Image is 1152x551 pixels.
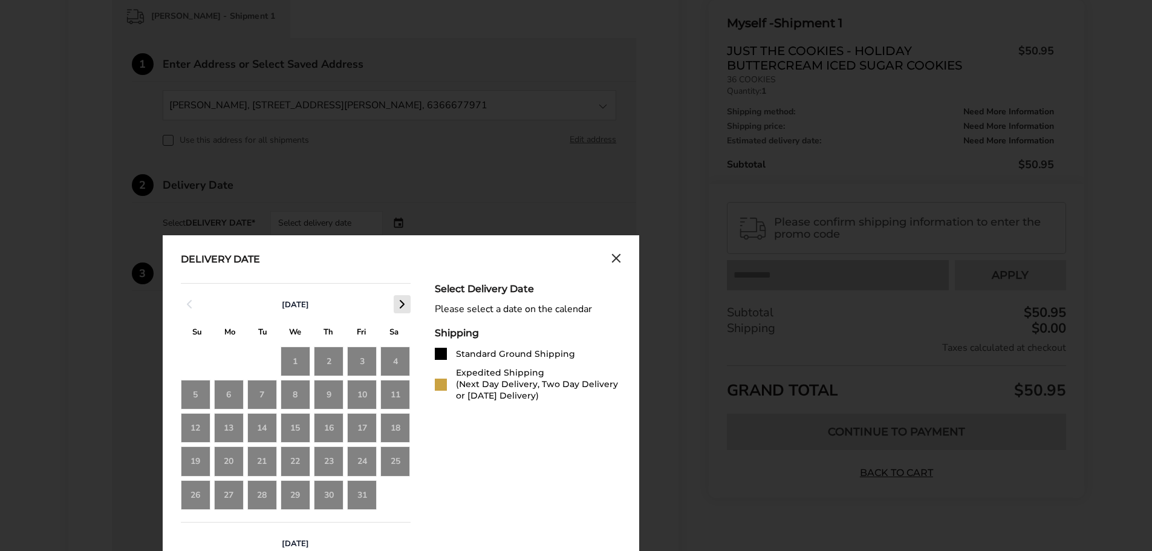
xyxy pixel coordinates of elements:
div: F [345,324,377,343]
div: W [279,324,311,343]
div: S [181,324,213,343]
div: T [246,324,279,343]
div: Shipping [435,327,621,339]
span: [DATE] [282,538,309,549]
div: Select Delivery Date [435,283,621,295]
div: Expedited Shipping (Next Day Delivery, Two Day Delivery or [DATE] Delivery) [456,367,621,402]
button: [DATE] [277,538,314,549]
div: T [312,324,345,343]
div: Standard Ground Shipping [456,348,575,360]
button: Close calendar [611,253,621,267]
div: Delivery Date [181,253,260,267]
div: M [213,324,246,343]
button: [DATE] [277,299,314,310]
div: S [377,324,410,343]
span: [DATE] [282,299,309,310]
div: Please select a date on the calendar [435,304,621,315]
